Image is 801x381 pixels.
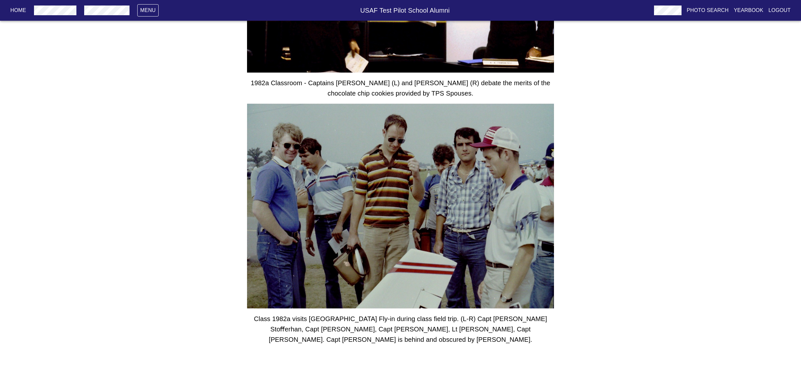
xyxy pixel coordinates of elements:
p: Home [10,6,26,14]
h6: USAF Test Pilot School Alumni [159,5,651,16]
p: Logout [769,6,791,14]
p: Photo Search [687,6,729,14]
button: Menu [137,4,159,17]
button: Photo Search [684,5,731,16]
p: Menu [140,6,156,14]
button: Yearbook [731,5,766,16]
img: undefined 3 [247,104,554,308]
h6: 1982a Classroom - Captains [PERSON_NAME] (L) and [PERSON_NAME] (R) debate the merits of the choco... [247,78,554,98]
button: Home [8,5,29,16]
p: Yearbook [734,6,763,14]
button: Logout [766,5,793,16]
h6: Class 1982a visits [GEOGRAPHIC_DATA] Fly-in during class ﬁeld trip. (L-R) Capt [PERSON_NAME] Stoﬀ... [247,314,554,345]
